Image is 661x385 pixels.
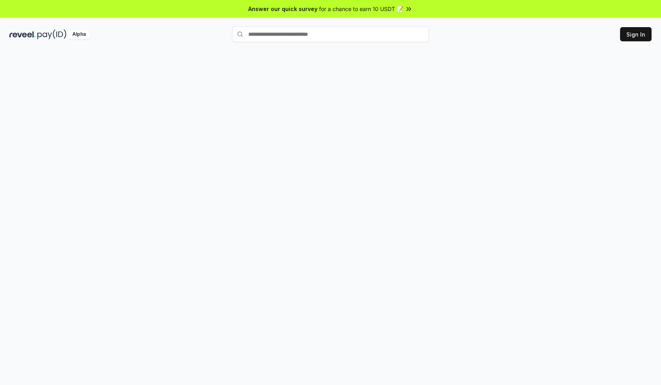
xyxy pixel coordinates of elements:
[37,29,66,39] img: pay_id
[319,5,403,13] span: for a chance to earn 10 USDT 📝
[620,27,652,41] button: Sign In
[248,5,318,13] span: Answer our quick survey
[9,29,36,39] img: reveel_dark
[68,29,90,39] div: Alpha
